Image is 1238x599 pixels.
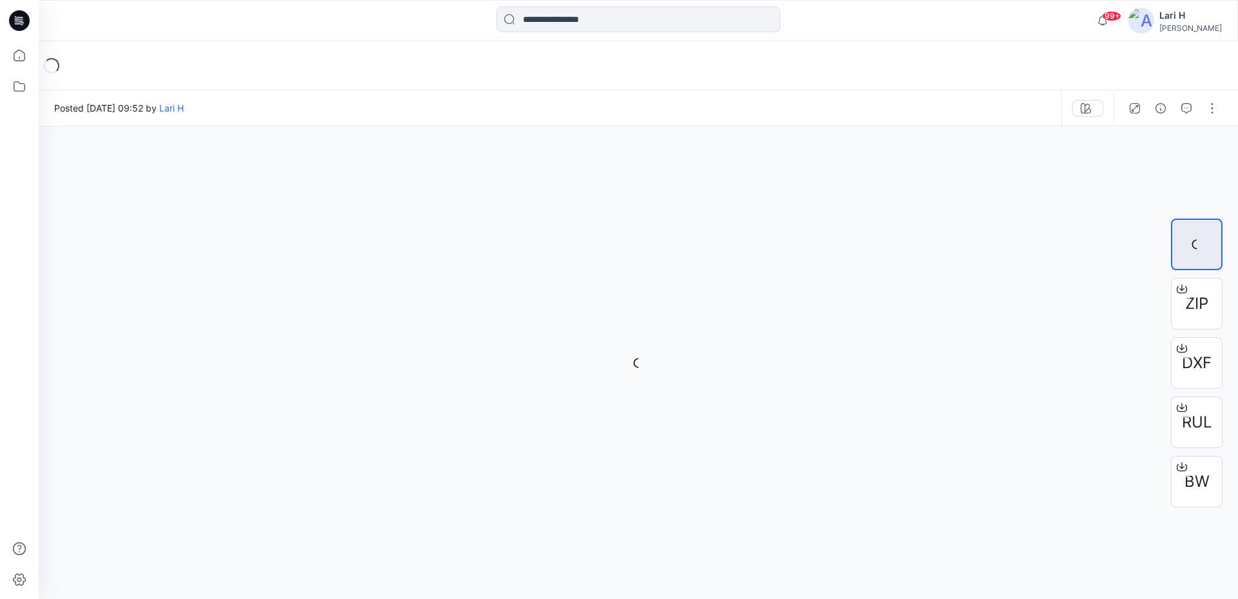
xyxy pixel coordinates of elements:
span: ZIP [1185,292,1208,315]
img: avatar [1128,8,1154,34]
span: DXF [1182,351,1212,375]
span: BW [1184,470,1210,493]
div: Lari H [1159,8,1222,23]
div: [PERSON_NAME] [1159,23,1222,33]
span: 99+ [1102,11,1121,21]
a: Lari H [159,103,184,113]
span: Posted [DATE] 09:52 by [54,101,184,115]
button: Details [1150,98,1171,119]
span: RUL [1182,411,1212,434]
